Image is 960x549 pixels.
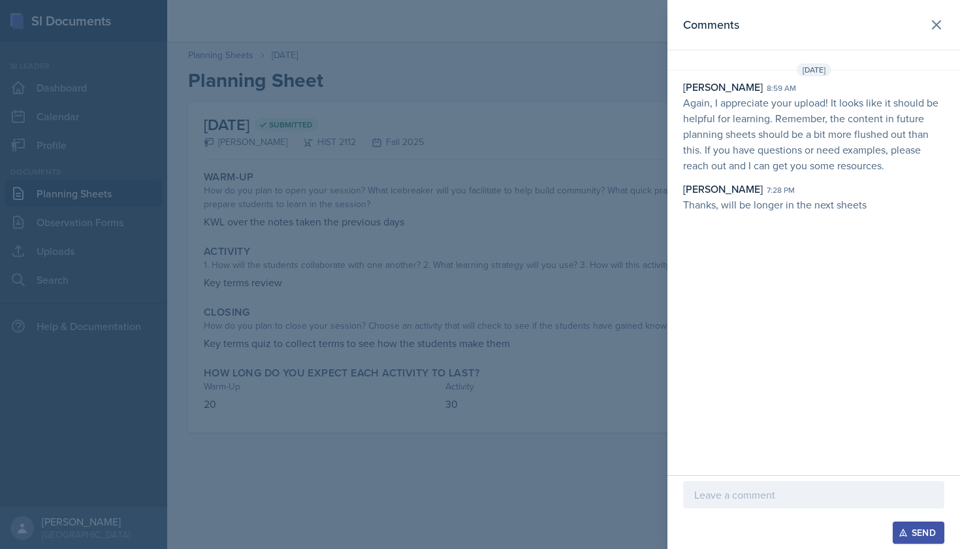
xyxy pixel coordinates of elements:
span: [DATE] [797,63,831,76]
div: [PERSON_NAME] [683,181,763,197]
div: 7:28 pm [767,184,795,196]
div: Send [901,527,936,538]
div: [PERSON_NAME] [683,79,763,95]
h2: Comments [683,16,739,34]
button: Send [893,522,944,544]
div: 8:59 am [767,82,796,94]
p: Thanks, will be longer in the next sheets [683,197,944,212]
p: Again, I appreciate your upload! It looks like it should be helpful for learning. Remember, the c... [683,95,944,173]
